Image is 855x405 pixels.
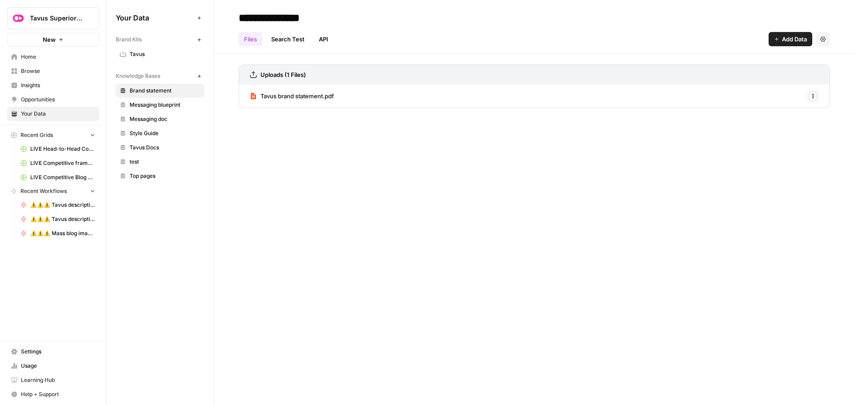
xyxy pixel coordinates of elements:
[30,14,84,23] span: Tavus Superiority
[116,12,194,23] span: Your Data
[21,348,95,356] span: Settings
[21,53,95,61] span: Home
[7,33,99,46] button: New
[21,67,95,75] span: Browse
[116,126,204,140] a: Style Guide
[16,170,99,184] a: LIVE Competitive Blog Writer Grid
[130,87,200,95] span: Brand statement
[21,110,95,118] span: Your Data
[7,92,99,107] a: Opportunities
[250,65,306,84] a: Uploads (1 Files)
[7,345,99,359] a: Settings
[116,36,142,44] span: Brand Kits
[20,131,53,139] span: Recent Grids
[130,50,200,58] span: Tavus
[116,155,204,169] a: test
[30,201,95,209] span: ⚠️⚠️⚠️ Tavus description updater WIP
[30,229,95,237] span: ⚠️⚠️⚠️ Mass blog image updater
[7,128,99,142] button: Recent Grids
[30,145,95,153] span: LIVE Head-to-Head Comparison Writer Grid
[313,32,334,46] a: API
[261,70,306,79] h3: Uploads (1 Files)
[116,98,204,112] a: Messaging blueprint
[239,32,262,46] a: Files
[7,387,99,401] button: Help + Support
[769,32,812,46] button: Add Data
[10,10,26,26] img: Tavus Superiority Logo
[30,159,95,167] span: LIVE Competitive framed blog writer v7 Grid
[130,158,200,166] span: test
[43,35,56,44] span: New
[116,169,204,183] a: Top pages
[7,184,99,198] button: Recent Workflows
[116,47,204,61] a: Tavus
[130,115,200,123] span: Messaging doc
[21,96,95,104] span: Opportunities
[7,359,99,373] a: Usage
[266,32,310,46] a: Search Test
[782,35,807,44] span: Add Data
[30,173,95,181] span: LIVE Competitive Blog Writer Grid
[7,373,99,387] a: Learning Hub
[21,362,95,370] span: Usage
[21,390,95,398] span: Help + Support
[30,215,95,223] span: ⚠️⚠️⚠️ Tavus description updater (ACTIVE)
[130,144,200,152] span: Tavus Docs
[16,142,99,156] a: LIVE Head-to-Head Comparison Writer Grid
[20,187,67,195] span: Recent Workflows
[116,72,160,80] span: Knowledge Bases
[130,101,200,109] span: Messaging blueprint
[7,64,99,78] a: Browse
[7,78,99,92] a: Insights
[7,50,99,64] a: Home
[16,198,99,212] a: ⚠️⚠️⚠️ Tavus description updater WIP
[116,84,204,98] a: Brand statement
[16,156,99,170] a: LIVE Competitive framed blog writer v7 Grid
[116,112,204,126] a: Messaging doc
[21,376,95,384] span: Learning Hub
[250,84,334,108] a: Tavus brand statement.pdf
[7,107,99,121] a: Your Data
[7,7,99,29] button: Workspace: Tavus Superiority
[116,140,204,155] a: Tavus Docs
[16,226,99,241] a: ⚠️⚠️⚠️ Mass blog image updater
[21,81,95,89] span: Insights
[261,92,334,100] span: Tavus brand statement.pdf
[130,129,200,137] span: Style Guide
[16,212,99,226] a: ⚠️⚠️⚠️ Tavus description updater (ACTIVE)
[130,172,200,180] span: Top pages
